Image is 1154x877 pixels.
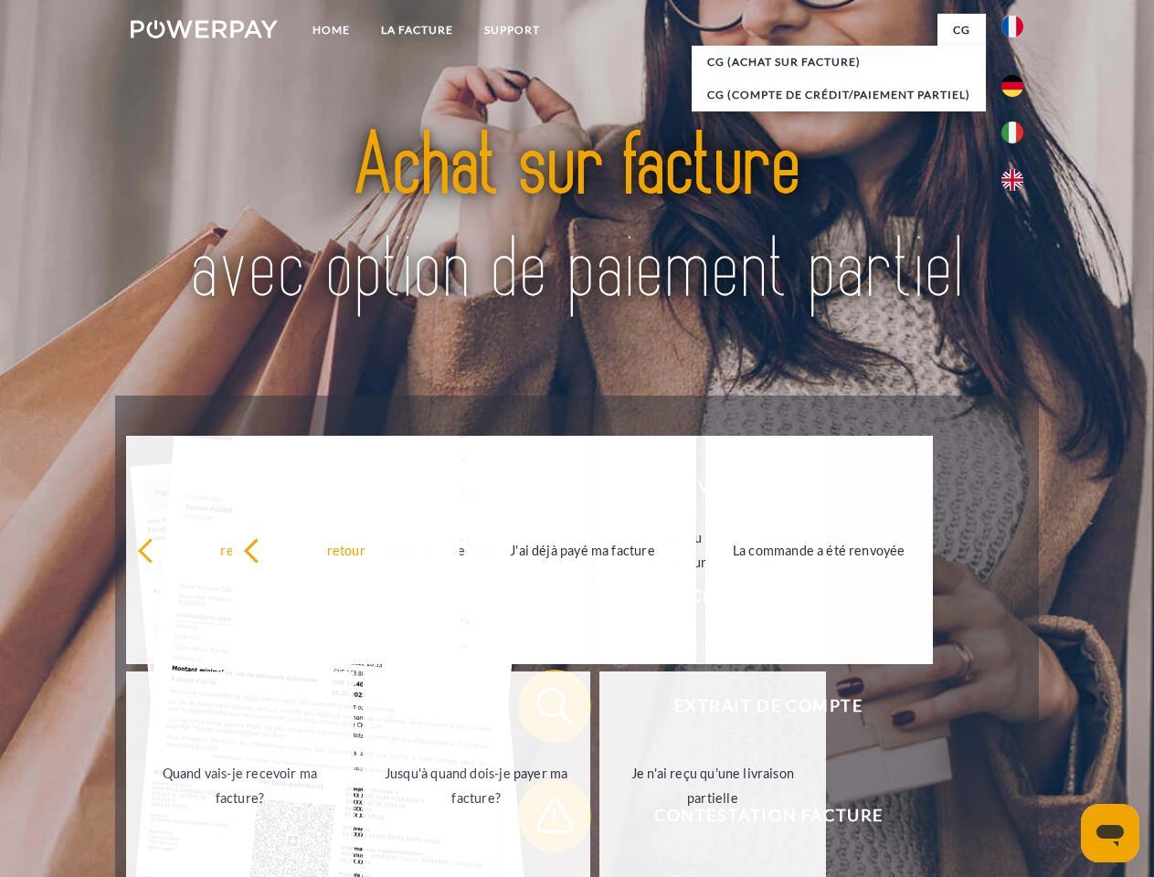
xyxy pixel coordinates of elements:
[1081,804,1139,862] iframe: Bouton de lancement de la fenêtre de messagerie
[131,20,278,38] img: logo-powerpay-white.svg
[374,761,579,810] div: Jusqu'à quand dois-je payer ma facture?
[297,14,365,47] a: Home
[692,79,986,111] a: CG (Compte de crédit/paiement partiel)
[692,46,986,79] a: CG (achat sur facture)
[1001,16,1023,37] img: fr
[137,761,343,810] div: Quand vais-je recevoir ma facture?
[480,537,685,562] div: J'ai déjà payé ma facture
[1001,169,1023,191] img: en
[1001,122,1023,143] img: it
[243,537,449,562] div: retour
[1001,75,1023,97] img: de
[610,761,816,810] div: Je n'ai reçu qu'une livraison partielle
[469,14,556,47] a: Support
[716,537,922,562] div: La commande a été renvoyée
[937,14,986,47] a: CG
[365,14,469,47] a: LA FACTURE
[137,537,343,562] div: retour
[175,88,979,350] img: title-powerpay_fr.svg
